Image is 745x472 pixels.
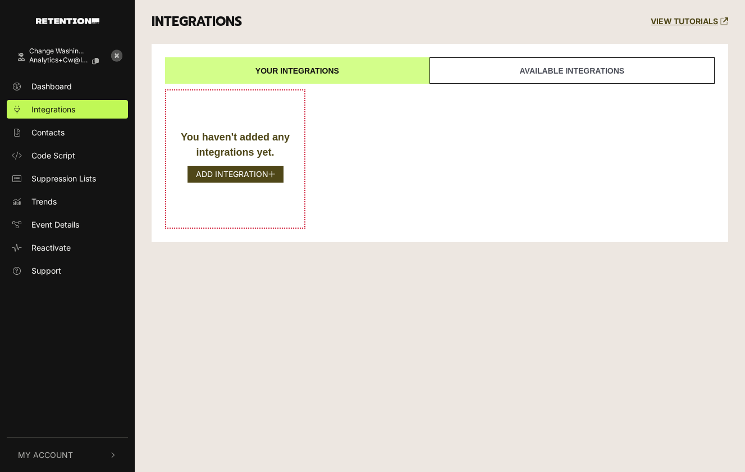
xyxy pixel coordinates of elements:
span: Integrations [31,103,75,115]
span: analytics+cw@iron... [29,56,88,64]
span: Code Script [31,149,75,161]
a: VIEW TUTORIALS [651,17,728,26]
a: Support [7,261,128,280]
span: My Account [18,449,73,461]
span: Trends [31,196,57,207]
a: Your integrations [165,57,429,84]
a: Code Script [7,146,128,165]
span: Suppression Lists [31,173,96,184]
a: Contacts [7,123,128,142]
a: Available integrations [429,57,715,84]
span: Contacts [31,126,65,138]
span: Dashboard [31,80,72,92]
a: Dashboard [7,77,128,96]
button: ADD INTEGRATION [188,166,284,183]
a: Change Washin... analytics+cw@iron... [7,42,106,72]
a: Integrations [7,100,128,119]
h3: INTEGRATIONS [152,14,242,30]
span: Support [31,265,61,276]
a: Reactivate [7,238,128,257]
div: You haven't added any integrations yet. [177,130,293,160]
a: Suppression Lists [7,169,128,188]
span: Event Details [31,219,79,230]
button: My Account [7,438,128,472]
div: Change Washin... [29,47,108,55]
a: Trends [7,192,128,211]
a: Event Details [7,215,128,234]
span: Reactivate [31,242,71,253]
img: Retention.com [36,18,99,24]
